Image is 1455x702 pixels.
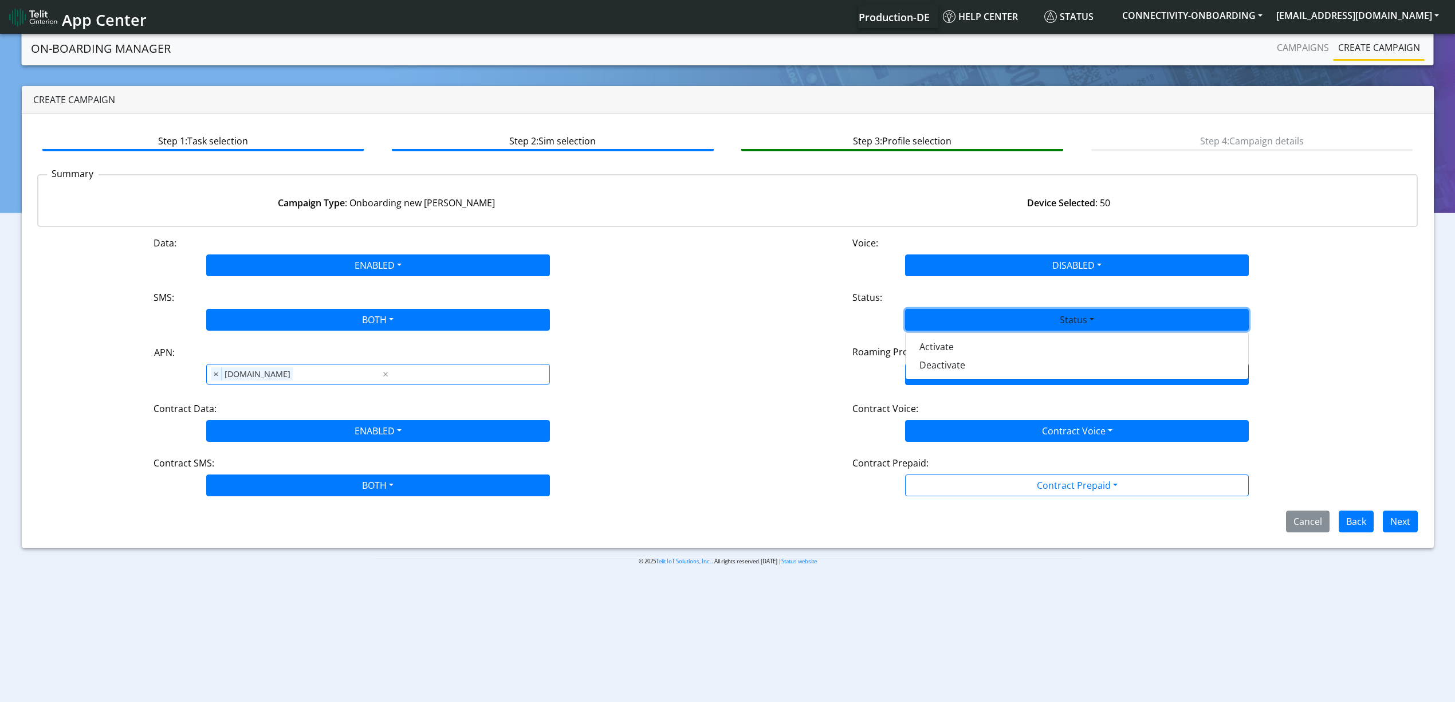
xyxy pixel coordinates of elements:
[905,474,1249,496] button: Contract Prepaid
[906,356,1248,374] button: Deactivate
[47,167,99,181] p: Summary
[727,196,1410,210] div: : 50
[222,367,293,381] span: [DOMAIN_NAME]
[741,130,1063,151] btn: Step 3: Profile selection
[852,236,878,250] label: Voice:
[9,5,145,29] a: App Center
[154,291,174,304] label: SMS:
[1044,10,1094,23] span: Status
[859,10,930,24] span: Production-DE
[852,456,929,470] label: Contract Prepaid:
[852,291,882,304] label: Status:
[1091,130,1413,151] btn: Step 4: Campaign details
[31,37,171,60] a: On-Boarding Manager
[1115,5,1269,26] button: CONNECTIVITY-ONBOARDING
[905,309,1249,331] button: Status
[392,130,713,151] btn: Step 2: Sim selection
[62,9,147,30] span: App Center
[278,197,345,209] strong: Campaign Type
[1339,511,1374,532] button: Back
[372,557,1083,566] p: © 2025 . All rights reserved.[DATE] |
[1334,36,1425,59] a: Create campaign
[154,236,176,250] label: Data:
[211,367,222,381] span: ×
[206,474,550,496] button: BOTH
[1383,511,1418,532] button: Next
[206,254,550,276] button: ENABLED
[906,338,1248,356] button: Activate
[1040,5,1115,28] a: Status
[1272,36,1334,59] a: Campaigns
[905,332,1249,379] div: ENABLED
[656,558,711,565] a: Telit IoT Solutions, Inc.
[206,309,550,331] button: BOTH
[1044,10,1057,23] img: status.svg
[154,346,175,359] label: APN:
[9,8,57,26] img: logo-telit-cinterion-gw-new.png
[905,420,1249,442] button: Contract Voice
[1269,5,1446,26] button: [EMAIL_ADDRESS][DOMAIN_NAME]
[380,367,390,381] span: Clear all
[45,196,727,210] div: : Onboarding new [PERSON_NAME]
[1027,197,1095,209] strong: Device Selected
[22,86,1434,114] div: Create campaign
[154,456,214,470] label: Contract SMS:
[154,402,217,415] label: Contract Data:
[943,10,1018,23] span: Help center
[858,5,929,28] a: Your current platform instance
[42,130,364,151] btn: Step 1: Task selection
[852,402,918,415] label: Contract Voice:
[1286,511,1330,532] button: Cancel
[905,254,1249,276] button: DISABLED
[943,10,955,23] img: knowledge.svg
[781,558,817,565] a: Status website
[938,5,1040,28] a: Help center
[852,345,921,359] label: Roaming Profile
[206,420,550,442] button: ENABLED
